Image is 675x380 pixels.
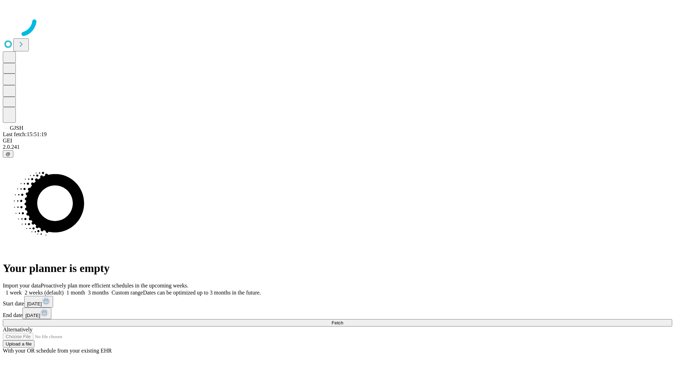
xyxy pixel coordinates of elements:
[3,144,672,150] div: 2.0.241
[25,313,40,318] span: [DATE]
[27,301,42,306] span: [DATE]
[332,320,343,325] span: Fetch
[3,327,32,332] span: Alternatively
[3,319,672,327] button: Fetch
[143,290,261,296] span: Dates can be optimized up to 3 months in the future.
[88,290,109,296] span: 3 months
[3,262,672,275] h1: Your planner is empty
[3,138,672,144] div: GEI
[24,296,53,308] button: [DATE]
[3,340,34,348] button: Upload a file
[3,308,672,319] div: End date
[3,283,41,289] span: Import your data
[6,290,22,296] span: 1 week
[66,290,85,296] span: 1 month
[41,283,188,289] span: Proactively plan more efficient schedules in the upcoming weeks.
[3,131,47,137] span: Last fetch: 15:51:19
[25,290,64,296] span: 2 weeks (default)
[3,150,13,158] button: @
[3,296,672,308] div: Start date
[111,290,143,296] span: Custom range
[6,151,11,157] span: @
[10,125,23,131] span: GJSH
[3,348,112,354] span: With your OR schedule from your existing EHR
[22,308,51,319] button: [DATE]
